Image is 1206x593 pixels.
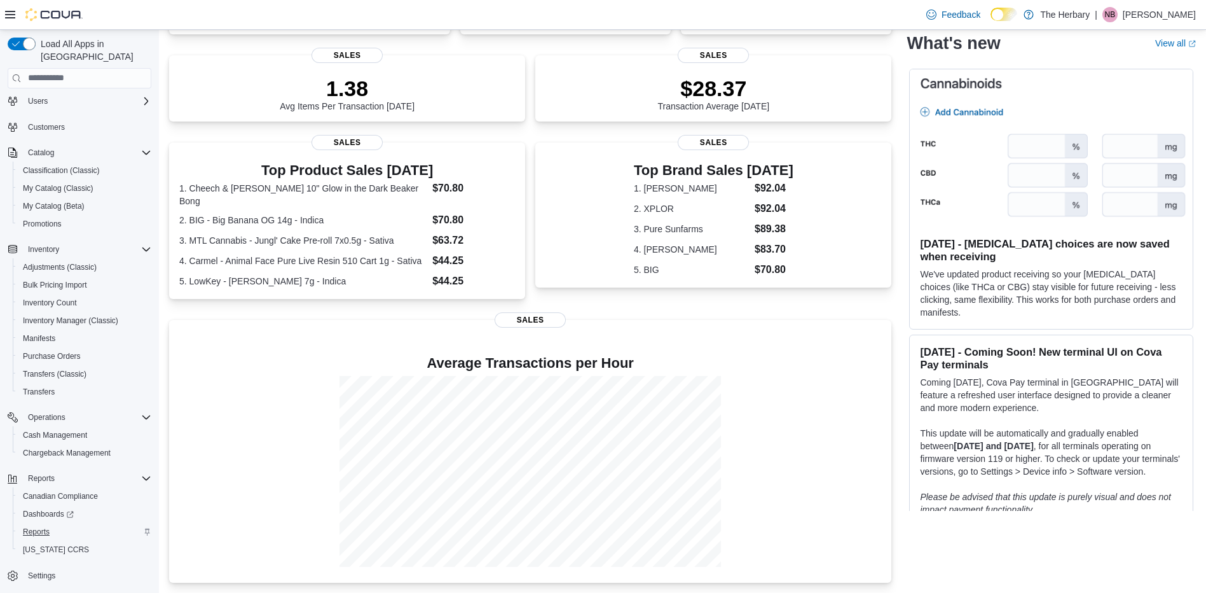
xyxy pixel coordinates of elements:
button: My Catalog (Beta) [13,197,156,215]
button: Inventory Count [13,294,156,312]
em: Please be advised that this update is purely visual and does not impact payment functionality. [920,492,1171,515]
a: My Catalog (Classic) [18,181,99,196]
dt: 3. MTL Cannabis - Jungl' Cake Pre-roll 7x0.5g - Sativa [179,234,427,247]
span: Promotions [18,216,151,232]
button: Transfers (Classic) [13,365,156,383]
span: Manifests [23,333,55,344]
span: Reports [18,524,151,540]
dt: 5. LowKey - [PERSON_NAME] 7g - Indica [179,275,427,288]
span: Transfers [23,387,55,397]
button: Catalog [3,144,156,162]
a: Transfers (Classic) [18,366,92,382]
span: Inventory [23,242,151,257]
p: We've updated product receiving so your [MEDICAL_DATA] choices (like THCa or CBG) stay visible fo... [920,268,1182,319]
span: Chargeback Management [18,445,151,461]
a: Purchase Orders [18,349,86,364]
span: Transfers (Classic) [23,369,86,379]
button: Catalog [23,145,59,160]
span: Settings [23,568,151,583]
span: Sales [678,48,749,63]
p: Coming [DATE], Cova Pay terminal in [GEOGRAPHIC_DATA] will feature a refreshed user interface des... [920,376,1182,414]
span: Purchase Orders [23,351,81,361]
input: Dark Mode [990,8,1017,21]
button: Inventory [23,242,64,257]
span: Washington CCRS [18,542,151,557]
dd: $89.38 [755,221,793,237]
span: Customers [23,119,151,135]
a: Chargeback Management [18,445,116,461]
dd: $63.72 [432,233,515,248]
h4: Average Transactions per Hour [179,356,881,371]
span: Sales [678,135,749,150]
p: 1.38 [280,76,415,101]
div: Nick Brenneman [1102,7,1118,22]
span: Users [23,94,151,109]
button: Reports [13,523,156,541]
span: Users [28,96,48,106]
span: Transfers [18,384,151,400]
span: Sales [495,312,566,328]
a: Inventory Count [18,295,82,310]
span: [US_STATE] CCRS [23,545,89,555]
a: Bulk Pricing Import [18,277,92,293]
button: Bulk Pricing Import [13,276,156,294]
button: Purchase Orders [13,347,156,365]
h3: [DATE] - [MEDICAL_DATA] choices are now saved when receiving [920,237,1182,263]
h3: Top Brand Sales [DATE] [634,163,793,178]
a: Cash Management [18,428,92,443]
span: Canadian Compliance [18,489,151,504]
span: My Catalog (Classic) [23,183,93,193]
span: Purchase Orders [18,349,151,364]
span: Reports [23,527,50,537]
button: Reports [3,470,156,487]
p: This update will be automatically and gradually enabled between , for all terminals operating on ... [920,427,1182,478]
h3: Top Product Sales [DATE] [179,163,515,178]
dd: $83.70 [755,242,793,257]
a: Customers [23,120,70,135]
p: The Herbary [1040,7,1090,22]
button: Reports [23,471,60,486]
button: [US_STATE] CCRS [13,541,156,559]
span: Inventory Manager (Classic) [23,316,118,326]
span: Classification (Classic) [23,165,100,176]
a: Settings [23,568,60,583]
a: Adjustments (Classic) [18,260,102,275]
div: Avg Items Per Transaction [DATE] [280,76,415,111]
span: Sales [312,48,383,63]
span: Inventory Count [18,295,151,310]
a: [US_STATE] CCRS [18,542,94,557]
span: Operations [28,412,65,422]
div: Transaction Average [DATE] [658,76,770,111]
button: Chargeback Management [13,444,156,462]
a: Transfers [18,384,60,400]
span: Operations [23,410,151,425]
button: Customers [3,118,156,136]
a: Reports [18,524,55,540]
dt: 1. [PERSON_NAME] [634,182,750,195]
dd: $70.80 [432,181,515,196]
dd: $70.80 [432,213,515,228]
span: Transfers (Classic) [18,366,151,382]
span: Customers [28,122,65,132]
dd: $44.25 [432,253,515,269]
p: [PERSON_NAME] [1123,7,1196,22]
span: Canadian Compliance [23,491,98,501]
dd: $44.25 [432,274,515,289]
span: Adjustments (Classic) [18,260,151,275]
span: Settings [28,571,55,581]
span: My Catalog (Beta) [23,201,85,211]
a: My Catalog (Beta) [18,199,90,214]
svg: External link [1188,40,1196,48]
img: Cova [25,8,83,21]
span: Cash Management [18,428,151,443]
span: Reports [23,471,151,486]
span: Catalog [28,148,54,158]
p: $28.37 [658,76,770,101]
button: Inventory Manager (Classic) [13,312,156,330]
button: Promotions [13,215,156,233]
a: Canadian Compliance [18,489,103,504]
span: Sales [312,135,383,150]
button: Transfers [13,383,156,401]
button: Manifests [13,330,156,347]
span: Manifests [18,331,151,346]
